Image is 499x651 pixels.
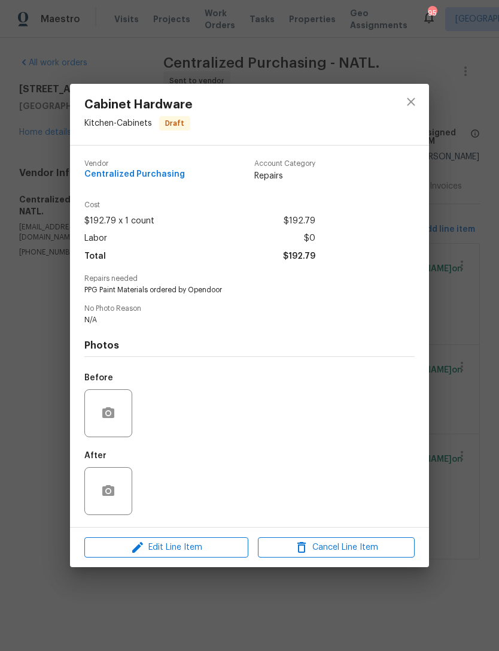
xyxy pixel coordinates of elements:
span: $192.79 [284,213,315,230]
span: Draft [160,117,189,129]
span: Total [84,248,106,265]
button: Edit Line Item [84,537,248,558]
button: Cancel Line Item [258,537,415,558]
span: N/A [84,315,382,325]
span: No Photo Reason [84,305,415,313]
span: Vendor [84,160,185,168]
h4: Photos [84,340,415,352]
span: $0 [304,230,315,247]
span: PPG Paint Materials ordered by Opendoor [84,285,382,295]
span: Cabinet Hardware [84,98,193,111]
span: $192.79 x 1 count [84,213,154,230]
h5: After [84,452,107,460]
span: Cancel Line Item [261,540,411,555]
span: Labor [84,230,107,247]
span: Centralized Purchasing [84,170,185,179]
span: Cost [84,201,315,209]
div: 95 [428,7,436,19]
span: Kitchen - Cabinets [84,119,152,128]
span: Repairs [254,170,315,182]
button: close [397,87,425,116]
h5: Before [84,374,113,382]
span: Edit Line Item [88,540,245,555]
span: $192.79 [283,248,315,265]
span: Repairs needed [84,275,415,283]
span: Account Category [254,160,315,168]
